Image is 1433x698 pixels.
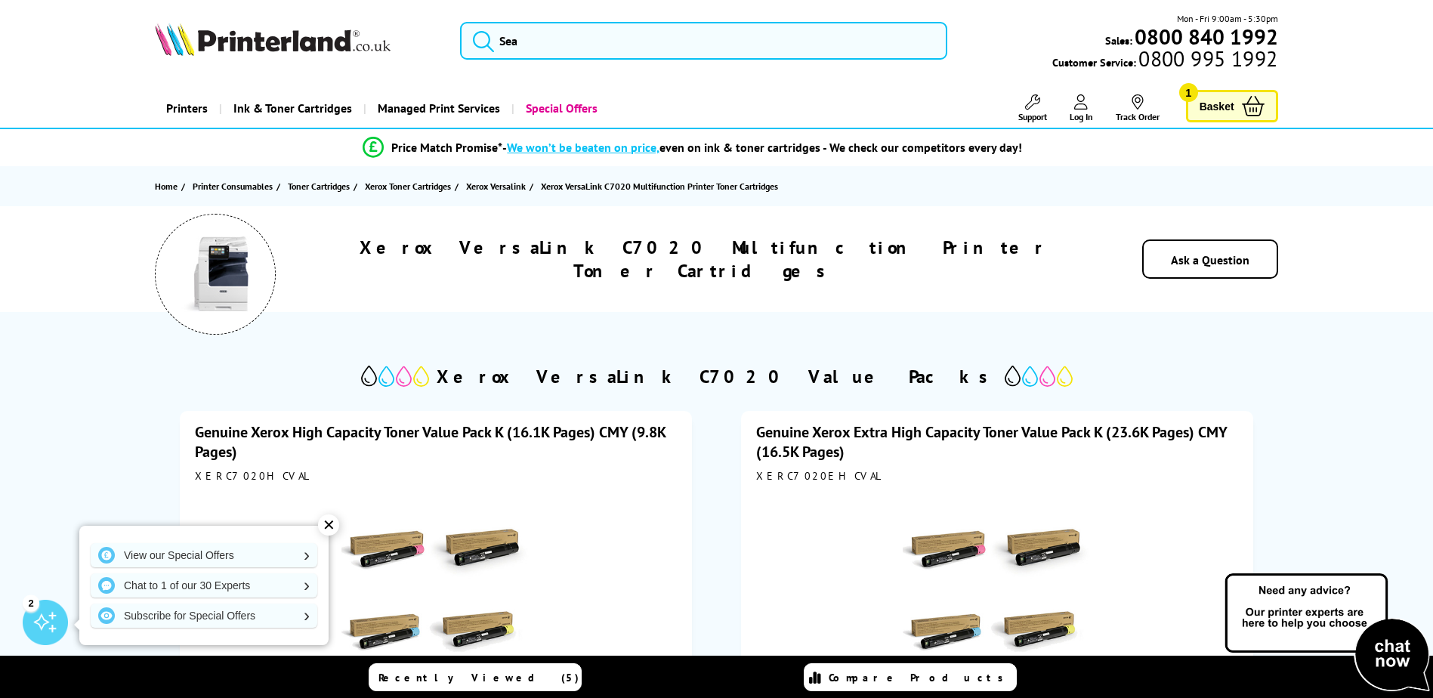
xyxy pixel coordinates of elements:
[1018,94,1047,122] a: Support
[1070,94,1093,122] a: Log In
[288,178,354,194] a: Toner Cartridges
[903,490,1092,679] img: Xerox Extra High Capacity Toner Value Pack K (23.6K Pages) CMY (16.5K Pages)
[155,23,391,56] img: Printerland Logo
[1116,94,1160,122] a: Track Order
[155,89,219,128] a: Printers
[437,365,997,388] h2: Xerox VersaLink C7020 Value Packs
[829,671,1011,684] span: Compare Products
[1186,90,1278,122] a: Basket 1
[155,178,181,194] a: Home
[318,514,339,536] div: ✕
[91,543,317,567] a: View our Special Offers
[507,140,659,155] span: We won’t be beaten on price,
[363,89,511,128] a: Managed Print Services
[341,490,530,679] img: Xerox High Capacity Toner Value Pack K (16.1K Pages) CMY (9.8K Pages)
[511,89,609,128] a: Special Offers
[804,663,1017,691] a: Compare Products
[233,89,352,128] span: Ink & Toner Cartridges
[391,140,502,155] span: Price Match Promise*
[365,178,455,194] a: Xerox Toner Cartridges
[369,663,582,691] a: Recently Viewed (5)
[23,595,39,611] div: 2
[1171,252,1249,267] a: Ask a Question
[1179,83,1198,102] span: 1
[193,178,273,194] span: Printer Consumables
[1052,51,1277,69] span: Customer Service:
[460,22,947,60] input: Sea
[541,181,778,192] span: Xerox VersaLink C7020 Multifunction Printer Toner Cartridges
[365,178,451,194] span: Xerox Toner Cartridges
[193,178,276,194] a: Printer Consumables
[1200,96,1234,116] span: Basket
[1105,33,1132,48] span: Sales:
[91,604,317,628] a: Subscribe for Special Offers
[91,573,317,598] a: Chat to 1 of our 30 Experts
[155,23,441,59] a: Printerland Logo
[1135,23,1278,51] b: 0800 840 1992
[219,89,363,128] a: Ink & Toner Cartridges
[1132,29,1278,44] a: 0800 840 1992
[1070,111,1093,122] span: Log In
[756,422,1227,462] a: Genuine Xerox Extra High Capacity Toner Value Pack K (23.6K Pages) CMY (16.5K Pages)
[378,671,579,684] span: Recently Viewed (5)
[466,178,526,194] span: Xerox Versalink
[1221,571,1433,695] img: Open Live Chat window
[195,422,666,462] a: Genuine Xerox High Capacity Toner Value Pack K (16.1K Pages) CMY (9.8K Pages)
[466,178,530,194] a: Xerox Versalink
[288,178,350,194] span: Toner Cartridges
[1136,51,1277,66] span: 0800 995 1992
[120,134,1266,161] li: modal_Promise
[502,140,1022,155] div: - even on ink & toner cartridges - We check our competitors every day!
[756,469,1238,483] div: XERC7020EHCVAL
[195,469,677,483] div: XERC7020HCVAL
[1018,111,1047,122] span: Support
[178,236,253,312] img: Xerox VersaLink C7020 Multifunction Printer Toner Cartridges
[1177,11,1278,26] span: Mon - Fri 9:00am - 5:30pm
[322,236,1086,283] h1: Xerox VersaLink C7020 Multifunction Printer Toner Cartridges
